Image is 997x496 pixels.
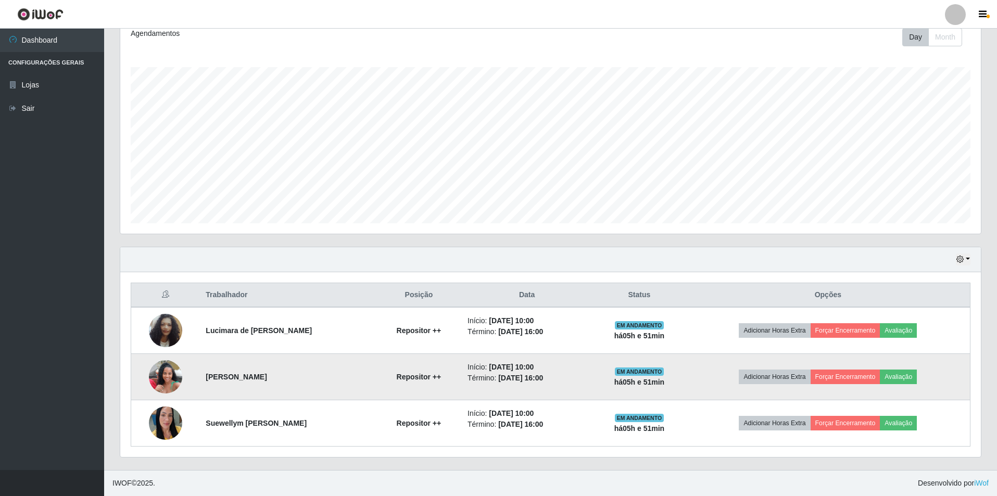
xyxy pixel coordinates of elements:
time: [DATE] 16:00 [498,374,543,382]
strong: Lucimara de [PERSON_NAME] [206,326,312,335]
li: Término: [468,326,586,337]
div: Toolbar with button groups [902,28,970,46]
span: EM ANDAMENTO [615,414,664,422]
th: Status [592,283,686,308]
li: Término: [468,373,586,384]
span: Desenvolvido por [918,478,989,489]
strong: Repositor ++ [397,419,441,427]
time: [DATE] 10:00 [489,363,534,371]
button: Forçar Encerramento [811,323,880,338]
button: Adicionar Horas Extra [739,416,810,430]
button: Adicionar Horas Extra [739,370,810,384]
span: © 2025 . [112,478,155,489]
button: Day [902,28,929,46]
button: Forçar Encerramento [811,416,880,430]
li: Início: [468,315,586,326]
li: Início: [468,362,586,373]
strong: Repositor ++ [397,326,441,335]
img: 1758284342743.jpeg [149,393,182,453]
strong: [PERSON_NAME] [206,373,267,381]
div: Agendamentos [131,28,472,39]
button: Month [928,28,962,46]
strong: há 05 h e 51 min [614,424,665,433]
button: Avaliação [880,323,917,338]
li: Término: [468,419,586,430]
th: Opções [686,283,970,308]
time: [DATE] 16:00 [498,327,543,336]
div: First group [902,28,962,46]
span: IWOF [112,479,132,487]
button: Forçar Encerramento [811,370,880,384]
th: Posição [376,283,461,308]
button: Avaliação [880,370,917,384]
strong: há 05 h e 51 min [614,332,665,340]
th: Data [461,283,592,308]
img: 1757272864351.jpeg [149,301,182,360]
time: [DATE] 10:00 [489,316,534,325]
button: Adicionar Horas Extra [739,323,810,338]
a: iWof [974,479,989,487]
img: CoreUI Logo [17,8,64,21]
li: Início: [468,408,586,419]
th: Trabalhador [199,283,376,308]
button: Avaliação [880,416,917,430]
img: 1757557261594.jpeg [149,354,182,399]
time: [DATE] 16:00 [498,420,543,428]
span: EM ANDAMENTO [615,367,664,376]
strong: Repositor ++ [397,373,441,381]
strong: Suewellym [PERSON_NAME] [206,419,307,427]
time: [DATE] 10:00 [489,409,534,417]
strong: há 05 h e 51 min [614,378,665,386]
span: EM ANDAMENTO [615,321,664,329]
